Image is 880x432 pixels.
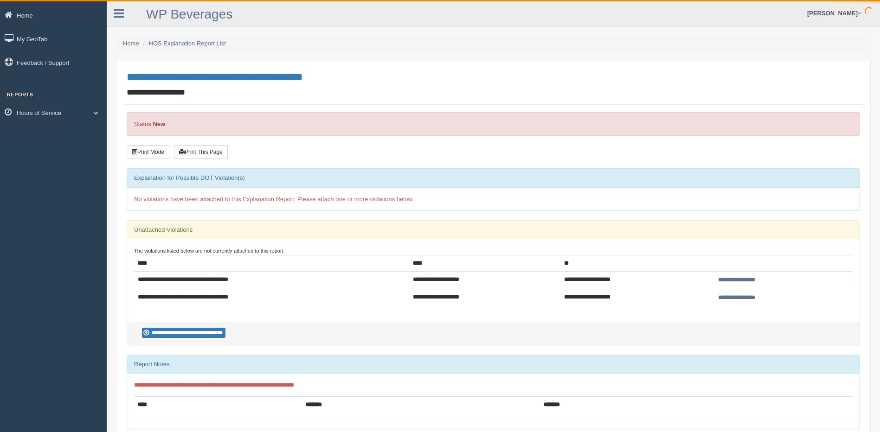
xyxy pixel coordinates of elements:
[127,145,169,159] button: Print Mode
[134,248,285,254] small: The violations listed below are not currently attached to this report:
[149,40,226,47] a: HOS Explanation Report List
[127,169,860,187] div: Explanation for Possible DOT Violation(s)
[146,7,232,21] a: WP Beverages
[153,121,165,127] strong: New
[174,145,228,159] button: Print This Page
[123,40,139,47] a: Home
[127,355,860,374] div: Report Notes
[127,112,860,136] div: Status:
[134,196,414,203] span: No violations have been attached to this Explanation Report. Please attach one or more violations...
[127,221,860,239] div: Unattached Violations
